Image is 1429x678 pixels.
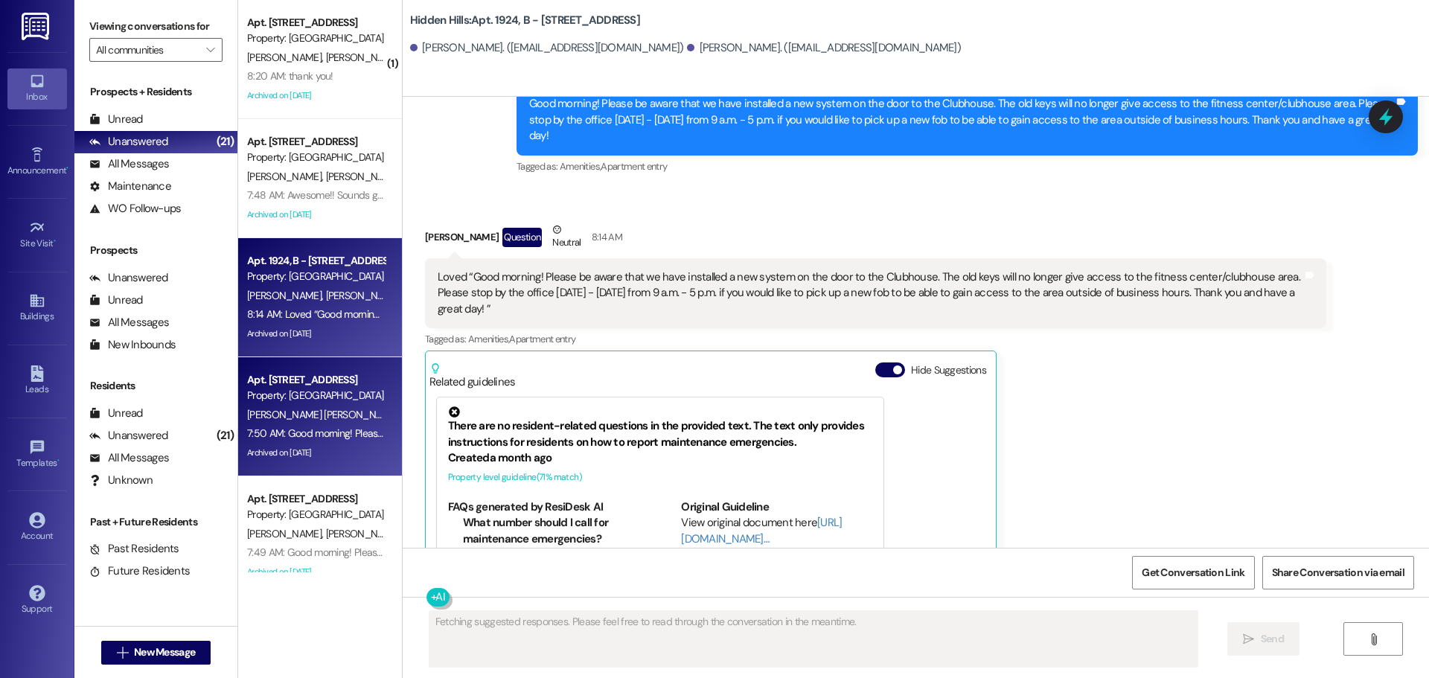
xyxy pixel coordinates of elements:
[89,112,143,127] div: Unread
[509,333,575,345] span: Apartment entry
[1243,633,1254,645] i: 
[681,515,842,546] a: [URL][DOMAIN_NAME]…
[89,15,223,38] label: Viewing conversations for
[101,641,211,665] button: New Message
[66,163,68,173] span: •
[7,68,67,109] a: Inbox
[246,86,386,105] div: Archived on [DATE]
[246,563,386,581] div: Archived on [DATE]
[1227,622,1299,656] button: Send
[74,514,237,530] div: Past + Future Residents
[247,51,326,64] span: [PERSON_NAME]
[247,408,403,421] span: [PERSON_NAME] [PERSON_NAME]
[325,289,400,302] span: [PERSON_NAME]
[560,160,601,173] span: Amenities ,
[325,527,400,540] span: [PERSON_NAME]
[911,362,986,378] label: Hide Suggestions
[247,188,499,202] div: 7:48 AM: Awesome!! Sounds good! We'll stop in! Thank you
[1132,556,1254,589] button: Get Conversation Link
[681,499,769,514] b: Original Guideline
[89,292,143,308] div: Unread
[89,563,190,579] div: Future Residents
[502,228,542,246] div: Question
[247,31,385,46] div: Property: [GEOGRAPHIC_DATA]
[529,96,1394,144] div: Good morning! Please be aware that we have installed a new system on the door to the Clubhouse. T...
[429,362,516,390] div: Related guidelines
[57,455,60,466] span: •
[410,13,640,28] b: Hidden Hills: Apt. 1924, B - [STREET_ADDRESS]
[7,215,67,255] a: Site Visit •
[687,40,961,56] div: [PERSON_NAME]. ([EMAIL_ADDRESS][DOMAIN_NAME])
[7,581,67,621] a: Support
[247,289,326,302] span: [PERSON_NAME]
[22,13,52,40] img: ResiDesk Logo
[89,541,179,557] div: Past Residents
[89,337,176,353] div: New Inbounds
[517,156,1418,177] div: Tagged as:
[681,515,872,547] div: View original document here
[247,388,385,403] div: Property: [GEOGRAPHIC_DATA]
[89,450,169,466] div: All Messages
[247,507,385,522] div: Property: [GEOGRAPHIC_DATA]
[429,611,1198,667] textarea: Fetching suggested responses. Please feel free to read through the conversation in the meantime.
[89,428,168,444] div: Unanswered
[448,406,872,450] div: There are no resident-related questions in the provided text. The text only provides instructions...
[325,170,400,183] span: [PERSON_NAME]
[89,406,143,421] div: Unread
[247,491,385,507] div: Apt. [STREET_ADDRESS]
[463,515,639,547] li: What number should I call for maintenance emergencies?
[247,527,326,540] span: [PERSON_NAME]
[247,134,385,150] div: Apt. [STREET_ADDRESS]
[549,222,584,253] div: Neutral
[89,201,181,217] div: WO Follow-ups
[448,499,603,514] b: FAQs generated by ResiDesk AI
[1261,631,1284,647] span: Send
[213,424,237,447] div: (21)
[246,324,386,343] div: Archived on [DATE]
[448,470,872,485] div: Property level guideline ( 71 % match)
[96,38,199,62] input: All communities
[89,315,169,330] div: All Messages
[468,333,510,345] span: Amenities ,
[247,269,385,284] div: Property: [GEOGRAPHIC_DATA]
[448,450,872,466] div: Created a month ago
[247,372,385,388] div: Apt. [STREET_ADDRESS]
[1272,565,1404,581] span: Share Conversation via email
[89,179,171,194] div: Maintenance
[134,645,195,660] span: New Message
[425,328,1326,350] div: Tagged as:
[74,378,237,394] div: Residents
[7,435,67,475] a: Templates •
[7,288,67,328] a: Buildings
[54,236,56,246] span: •
[601,160,667,173] span: Apartment entry
[247,69,333,83] div: 8:20 AM: thank you!
[410,40,684,56] div: [PERSON_NAME]. ([EMAIL_ADDRESS][DOMAIN_NAME])
[1142,565,1244,581] span: Get Conversation Link
[89,473,153,488] div: Unknown
[247,170,326,183] span: [PERSON_NAME]
[247,150,385,165] div: Property: [GEOGRAPHIC_DATA]
[89,156,169,172] div: All Messages
[425,222,1326,258] div: [PERSON_NAME]
[74,243,237,258] div: Prospects
[246,205,386,224] div: Archived on [DATE]
[74,84,237,100] div: Prospects + Residents
[89,134,168,150] div: Unanswered
[89,270,168,286] div: Unanswered
[7,361,67,401] a: Leads
[206,44,214,56] i: 
[588,229,622,245] div: 8:14 AM
[1262,556,1414,589] button: Share Conversation via email
[246,444,386,462] div: Archived on [DATE]
[325,51,400,64] span: [PERSON_NAME]
[213,130,237,153] div: (21)
[438,269,1302,317] div: Loved “Good morning! Please be aware that we have installed a new system on the door to the Clubh...
[117,647,128,659] i: 
[247,15,385,31] div: Apt. [STREET_ADDRESS]
[247,253,385,269] div: Apt. 1924, B - [STREET_ADDRESS]
[1368,633,1379,645] i: 
[7,508,67,548] a: Account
